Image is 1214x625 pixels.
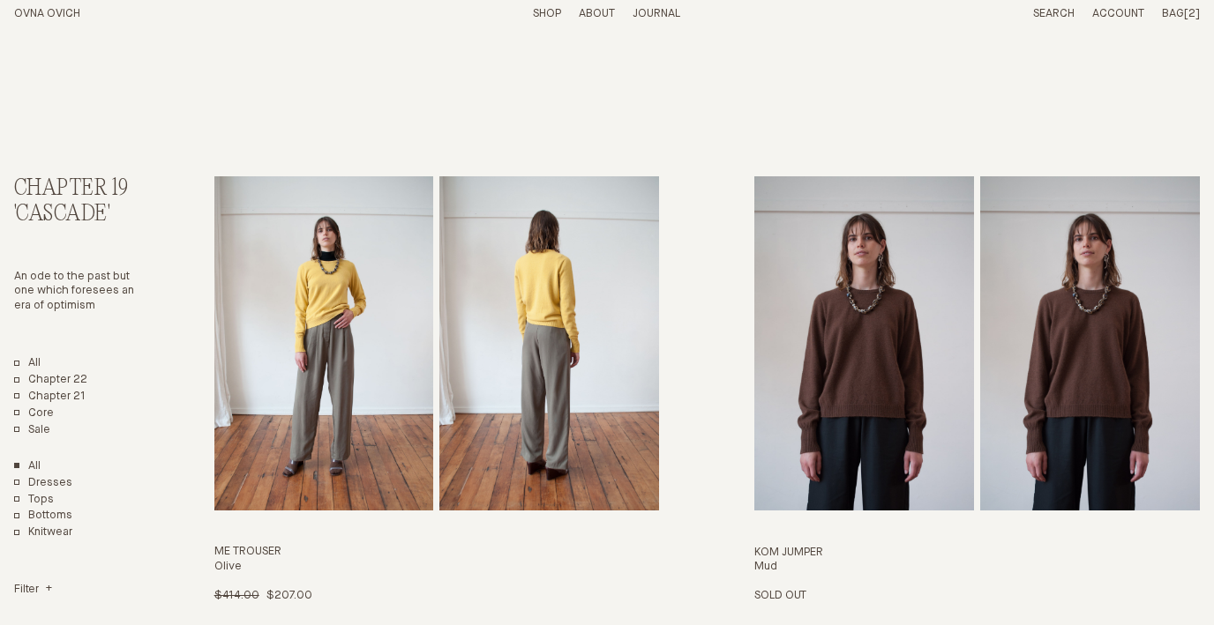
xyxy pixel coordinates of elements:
[214,176,434,510] img: Me Trouser
[14,525,72,540] a: Knitwear
[1162,8,1184,19] span: Bag
[14,459,41,474] a: Show All
[14,509,72,524] a: Bottoms
[14,476,72,491] a: Dresses
[214,560,660,575] h4: Olive
[266,590,311,601] span: $207.00
[754,560,1200,575] h4: Mud
[14,176,150,202] h2: Chapter 19
[214,590,259,601] span: $414.00
[14,493,54,508] a: Tops
[14,423,50,438] a: Sale
[14,583,52,598] summary: Filter
[14,390,86,405] a: Chapter 21
[14,202,150,227] h3: 'Cascade'
[14,373,87,388] a: Chapter 22
[1184,8,1200,19] span: [2]
[633,8,680,19] a: Journal
[14,406,54,421] a: Core
[579,7,615,22] summary: About
[533,8,561,19] a: Shop
[754,589,806,604] p: Sold Out
[214,545,660,560] h3: Me Trouser
[754,176,974,510] img: Kom Jumper
[754,176,1200,604] a: Kom Jumper
[1033,8,1075,19] a: Search
[754,546,1200,561] h3: Kom Jumper
[14,271,134,312] span: An ode to the past but one which foresees an era of optimism
[14,356,41,371] a: All
[14,8,80,19] a: Home
[1092,8,1144,19] a: Account
[214,176,660,604] a: Me Trouser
